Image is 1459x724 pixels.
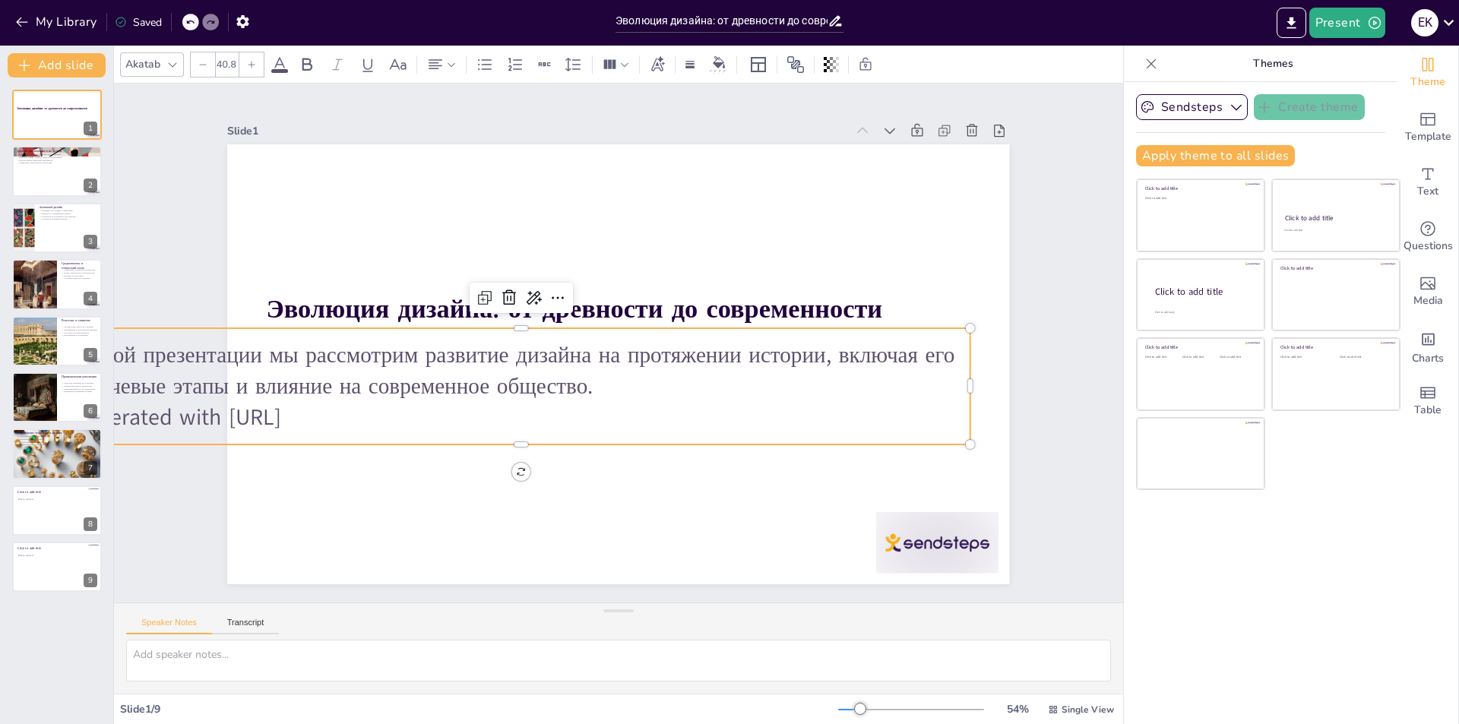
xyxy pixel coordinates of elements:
[62,325,97,328] p: Человеческие ценности в дизайне
[17,444,97,447] p: Функциональность и эстетика
[62,331,97,334] p: Доступность и разнообразие
[12,542,102,592] div: 9
[646,52,669,77] div: Text effects
[746,52,771,77] div: Layout
[682,52,698,77] div: Border settings
[1405,128,1451,145] span: Template
[122,54,163,74] div: Akatab
[1254,94,1365,120] button: Create theme
[84,574,97,587] div: 9
[62,387,97,390] p: Ориентированность на потребителя
[84,404,97,418] div: 6
[8,53,106,77] button: Add slide
[1182,356,1217,359] div: Click to add text
[786,55,805,74] span: Position
[1397,46,1458,100] div: Change the overall theme
[17,156,97,159] p: [PERSON_NAME] отражает ценности и верования
[17,432,97,436] p: Современные тенденции в дизайне
[1062,703,1114,716] span: Single View
[1397,155,1458,210] div: Add text boxes
[17,489,41,494] span: Click to add title
[84,517,97,531] div: 8
[17,546,41,551] span: Click to add title
[1397,210,1458,264] div: Get real-time input from your audience
[17,441,97,444] p: Использование новых технологий
[39,217,97,220] p: Эстетика и функциональность
[1412,350,1444,367] span: Charts
[1414,402,1442,419] span: Table
[1397,319,1458,374] div: Add charts and graphs
[1397,100,1458,155] div: Add ready made slides
[1145,356,1179,359] div: Click to add text
[126,618,212,634] button: Speaker Notes
[1417,183,1438,200] span: Text
[72,402,970,433] p: Generated with [URL]
[616,10,828,32] input: Insert title
[62,274,97,277] p: Влияние на атмосферу
[1155,285,1252,298] div: Click to add title
[62,375,97,379] p: Промышленная революция
[62,261,97,270] p: Средневековье и готический стиль
[12,485,102,536] div: 8
[120,702,838,716] div: Slide 1 / 9
[1155,310,1251,314] div: Click to add body
[12,90,102,140] div: https://cdn.sendsteps.com/images/logo/sendsteps_logo_white.pnghttps://cdn.sendsteps.com/images/lo...
[1220,356,1254,359] div: Click to add text
[1145,185,1254,191] div: Click to add title
[12,372,102,422] div: https://cdn.sendsteps.com/images/logo/sendsteps_logo_white.pnghttps://cdn.sendsteps.com/images/lo...
[1285,213,1386,223] div: Click to add title
[1280,265,1389,271] div: Click to add title
[62,334,97,337] p: Вдохновение и достижения
[12,146,102,196] div: https://cdn.sendsteps.com/images/logo/sendsteps_logo_white.pnghttps://cdn.sendsteps.com/images/lo...
[84,179,97,192] div: 2
[999,702,1036,716] div: 54 %
[12,203,102,253] div: https://cdn.sendsteps.com/images/logo/sendsteps_logo_white.pnghttps://cdn.sendsteps.com/images/lo...
[115,15,162,30] div: Saved
[84,292,97,305] div: 4
[1340,356,1388,359] div: Click to add text
[11,10,103,34] button: My Library
[62,269,97,272] p: Символизм готической архитектуры
[62,272,97,275] p: Новые технологии в строительстве
[62,382,97,385] p: Массовое производство в дизайне
[267,292,883,327] strong: Эволюция дизайна: от древности до современности
[84,235,97,248] div: 3
[1163,46,1382,82] p: Themes
[1411,8,1438,38] button: E K
[1280,344,1389,350] div: Click to add title
[18,554,33,557] span: Click to add text
[62,390,97,394] p: Изменение восприятия эстетики
[17,161,97,164] p: Символика в архитектуре и искусстве
[707,56,730,72] div: Background color
[84,348,97,362] div: 5
[1145,344,1254,350] div: Click to add title
[12,316,102,366] div: https://cdn.sendsteps.com/images/logo/sendsteps_logo_white.pnghttps://cdn.sendsteps.com/images/lo...
[84,122,97,135] div: 1
[1145,197,1254,201] div: Click to add text
[1404,238,1453,255] span: Questions
[39,212,97,215] p: Влияние на современный дизайн
[18,498,33,501] span: Click to add text
[12,259,102,309] div: https://cdn.sendsteps.com/images/logo/sendsteps_logo_white.pnghttps://cdn.sendsteps.com/images/lo...
[84,461,97,475] div: 7
[1284,229,1385,232] div: Click to add text
[1280,356,1328,359] div: Click to add text
[227,124,845,138] div: Slide 1
[62,318,97,323] p: Ренессанс и гуманизм
[17,153,97,156] p: Древние цивилизации заложили основы дизайна
[62,328,97,331] p: Возвращение к классическим идеалам
[1397,264,1458,319] div: Add images, graphics, shapes or video
[1136,145,1295,166] button: Apply theme to all slides
[12,428,102,479] div: 7
[39,209,97,212] p: Принципы пропорций и симметрии
[39,205,97,210] p: Античный дизайн
[17,106,87,110] strong: Эволюция дизайна: от древности до современности
[17,435,97,438] p: Многообразие областей дизайна
[62,277,97,280] p: Духовные ценности в дизайне
[17,149,97,153] p: Древние цивилизации и их дизайн
[1277,8,1306,38] button: Export to PowerPoint
[1411,9,1438,36] div: E K
[39,215,97,218] p: Человеческое восприятие пространства
[1410,74,1445,90] span: Theme
[1309,8,1385,38] button: Present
